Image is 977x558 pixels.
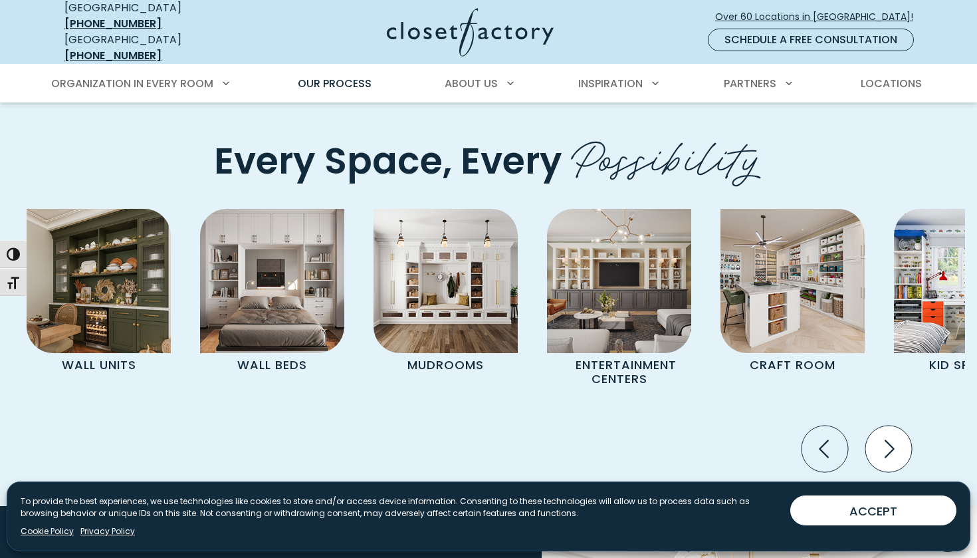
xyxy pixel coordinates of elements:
img: Closet Factory Logo [387,8,554,57]
button: Previous slide [796,420,853,478]
span: Organization in Every Room [51,76,213,91]
img: Wall Bed [200,209,344,353]
img: Custom craft room [720,209,865,353]
a: [PHONE_NUMBER] [64,48,162,63]
a: Mudroom Cabinets Mudrooms [359,209,532,378]
p: Mudrooms [391,353,500,378]
a: Privacy Policy [80,525,135,537]
img: Entertainment Center [547,209,691,353]
span: Inspiration [578,76,643,91]
img: Mudroom Cabinets [374,209,518,353]
img: Wall unit [27,209,171,353]
nav: Primary Menu [42,65,935,102]
a: Over 60 Locations in [GEOGRAPHIC_DATA]! [714,5,924,29]
a: Wall Bed Wall Beds [185,209,359,378]
p: Wall Units [45,353,153,378]
span: Over 60 Locations in [GEOGRAPHIC_DATA]! [715,10,924,24]
button: Next slide [860,420,917,478]
a: [PHONE_NUMBER] [64,16,162,31]
span: Partners [724,76,776,91]
span: About Us [445,76,498,91]
p: Entertainment Centers [565,353,673,391]
span: Possibility [571,120,763,188]
span: Every Space, [214,134,452,186]
p: Craft Room [738,353,847,378]
p: Wall Beds [218,353,326,378]
span: Locations [861,76,922,91]
a: Cookie Policy [21,525,74,537]
a: Entertainment Center Entertainment Centers [532,209,706,391]
span: Our Process [298,76,372,91]
a: Custom craft room Craft Room [706,209,879,378]
span: Every [461,134,562,186]
a: Schedule a Free Consultation [708,29,914,51]
p: To provide the best experiences, we use technologies like cookies to store and/or access device i... [21,495,780,519]
a: Wall unit Wall Units [12,209,185,378]
div: [GEOGRAPHIC_DATA] [64,32,257,64]
button: ACCEPT [790,495,956,525]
